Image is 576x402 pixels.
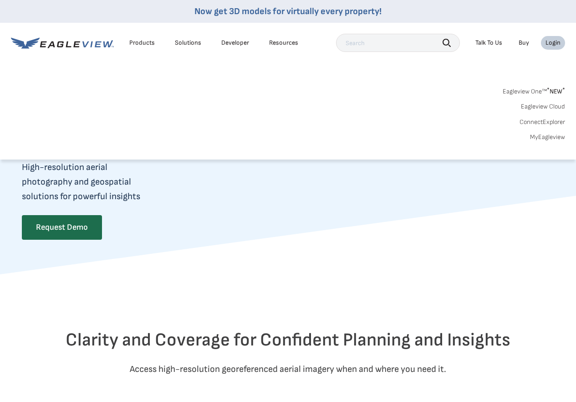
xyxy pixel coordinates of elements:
[175,39,201,47] div: Solutions
[520,118,565,126] a: ConnectExplorer
[521,103,565,111] a: Eagleview Cloud
[545,39,561,47] div: Login
[22,215,102,240] a: Request Demo
[503,85,565,95] a: Eagleview One™*NEW*
[22,329,555,351] h2: Clarity and Coverage for Confident Planning and Insights
[475,39,502,47] div: Talk To Us
[194,6,382,17] a: Now get 3D models for virtually every property!
[530,133,565,141] a: MyEagleview
[547,88,565,95] span: NEW
[336,34,460,52] input: Search
[221,39,249,47] a: Developer
[22,160,221,204] p: High-resolution aerial photography and geospatial solutions for powerful insights
[22,362,555,376] p: Access high-resolution georeferenced aerial imagery when and where you need it.
[129,39,155,47] div: Products
[269,39,298,47] div: Resources
[519,39,529,47] a: Buy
